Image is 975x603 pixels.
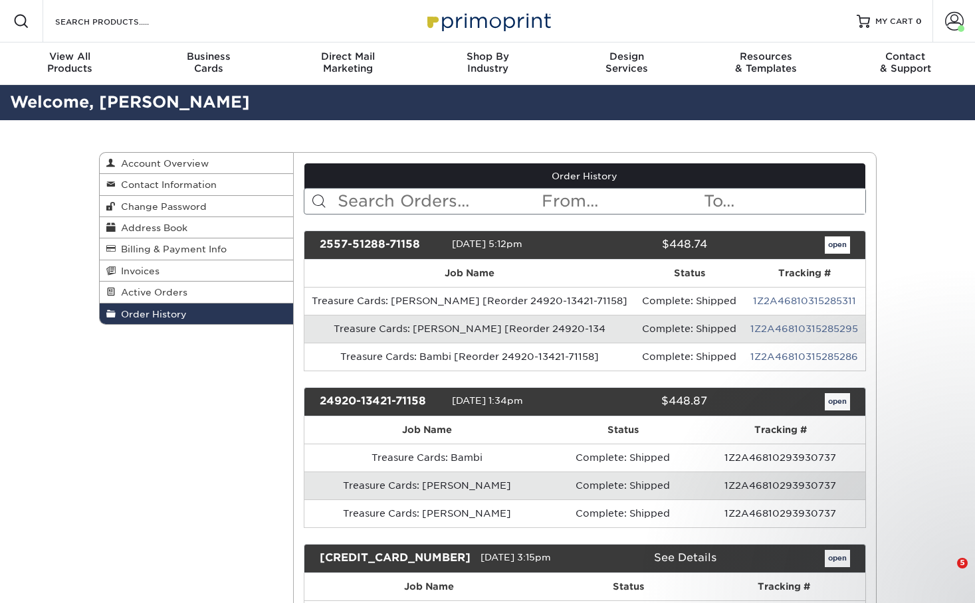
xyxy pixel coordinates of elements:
span: Change Password [116,201,207,212]
span: Resources [697,50,836,62]
span: Business [140,50,279,62]
td: Complete: Shipped [635,343,744,371]
div: 2557-51288-71158 [310,236,452,254]
a: Invoices [100,260,294,282]
div: Industry [418,50,558,74]
iframe: Google Customer Reviews [3,562,113,598]
td: Treasure Cards: [PERSON_NAME] [Reorder 24920-134 [304,315,635,343]
a: Order History [304,163,865,189]
span: Account Overview [116,158,209,169]
td: Treasure Cards: Bambi [Reorder 24920-13421-71158] [304,343,635,371]
span: Invoices [116,266,160,276]
a: Contact& Support [835,43,975,85]
span: [DATE] 1:34pm [452,395,523,406]
span: Order History [116,309,187,319]
span: Design [557,50,697,62]
span: Billing & Payment Info [116,244,227,254]
span: Contact [835,50,975,62]
a: 1Z2A46810315285286 [750,351,858,362]
a: open [825,236,850,254]
iframe: Intercom live chat [930,558,962,590]
a: BusinessCards [140,43,279,85]
a: DesignServices [557,43,697,85]
input: From... [540,189,703,214]
td: Treasure Cards: [PERSON_NAME] [304,499,550,527]
a: Billing & Payment Info [100,238,294,260]
a: Account Overview [100,153,294,174]
a: Address Book [100,217,294,238]
th: Job Name [304,416,550,444]
span: [DATE] 5:12pm [452,238,522,249]
div: Cards [140,50,279,74]
a: Contact Information [100,174,294,195]
div: Marketing [278,50,418,74]
span: Contact Information [116,179,217,190]
div: $448.74 [575,236,717,254]
td: Complete: Shipped [550,499,696,527]
td: Complete: Shipped [635,315,744,343]
td: Treasure Cards: Bambi [304,444,550,472]
a: Direct MailMarketing [278,43,418,85]
th: Job Name [304,573,553,600]
div: $448.87 [575,393,717,410]
td: Complete: Shipped [550,444,696,472]
input: SEARCH PRODUCTS..... [54,13,183,29]
input: Search Orders... [336,189,540,214]
span: 0 [916,17,922,26]
th: Tracking # [696,416,865,444]
span: Address Book [116,222,187,233]
a: Resources& Templates [697,43,836,85]
img: Primoprint [421,7,554,35]
td: 1Z2A46810293930737 [696,444,865,472]
td: 1Z2A46810293930737 [696,499,865,527]
span: MY CART [875,16,913,27]
a: Change Password [100,196,294,217]
a: Shop ByIndustry [418,43,558,85]
span: Direct Mail [278,50,418,62]
th: Tracking # [703,573,865,600]
td: Treasure Cards: [PERSON_NAME] [304,472,550,499]
a: 1Z2A46810315285311 [753,296,856,306]
span: Shop By [418,50,558,62]
td: Complete: Shipped [550,472,696,499]
a: 1Z2A46810315285295 [750,323,858,334]
a: open [825,393,850,410]
th: Job Name [304,260,635,287]
span: 5 [957,558,968,568]
input: To... [703,189,865,214]
div: 24920-13421-71158 [310,393,452,410]
th: Status [550,416,696,444]
div: [CREDIT_CARD_NUMBER] [310,550,481,567]
th: Status [553,573,703,600]
th: Status [635,260,744,287]
a: Active Orders [100,282,294,303]
span: [DATE] 3:15pm [481,552,551,562]
div: & Templates [697,50,836,74]
td: 1Z2A46810293930737 [696,472,865,499]
div: & Support [835,50,975,74]
th: Tracking # [744,260,865,287]
a: See Details [654,551,716,564]
td: Treasure Cards: [PERSON_NAME] [Reorder 24920-13421-71158] [304,287,635,315]
td: Complete: Shipped [635,287,744,315]
span: Active Orders [116,287,187,298]
div: Services [557,50,697,74]
a: Order History [100,303,294,324]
